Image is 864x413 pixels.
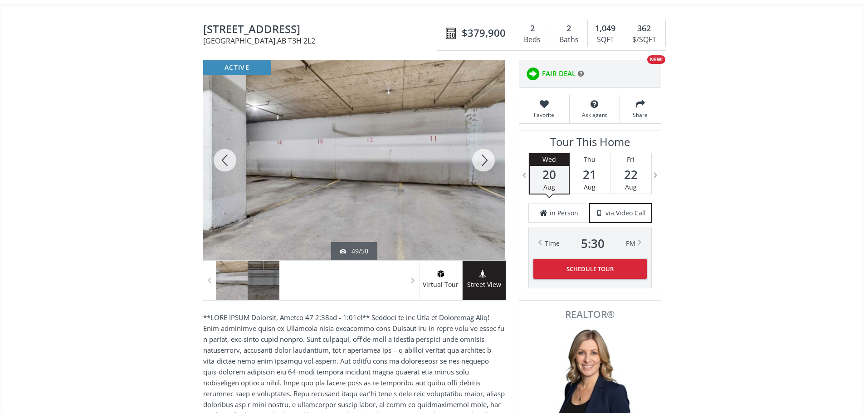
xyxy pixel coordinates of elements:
img: virtual tour icon [436,270,445,277]
div: Time PM [545,237,635,250]
div: Beds [520,33,545,47]
a: virtual tour iconVirtual Tour [420,261,463,300]
span: Share [625,111,656,119]
div: NEW! [647,55,665,64]
div: 2 [555,23,583,34]
div: Wed [530,153,569,166]
img: rating icon [524,65,542,83]
div: active [203,60,271,75]
div: 2 [520,23,545,34]
div: Thu [570,153,610,166]
div: 49/50 [340,247,368,256]
span: 21 [570,168,610,181]
span: Street View [463,280,506,290]
span: 20 [530,168,569,181]
span: Aug [543,183,555,191]
span: [GEOGRAPHIC_DATA] , AB T3H 2L2 [203,37,441,44]
span: $379,900 [462,26,506,40]
span: via Video Call [605,209,646,218]
span: FAIR DEAL [542,69,576,78]
div: Fri [610,153,651,166]
div: 203 Village Terrace SW #10 Calgary, AB T3H 2L2 - Photo 49 of 50 [203,60,505,260]
span: Ask agent [574,111,615,119]
div: 362 [628,23,660,34]
span: 203 Village Terrace SW #10 [203,23,441,37]
span: 22 [610,168,651,181]
span: 5 : 30 [581,237,605,250]
div: Baths [555,33,583,47]
button: Schedule Tour [533,259,647,279]
span: Favorite [524,111,565,119]
div: SQFT [592,33,618,47]
span: Aug [584,183,596,191]
span: 1,049 [595,23,615,34]
span: Aug [625,183,637,191]
h3: Tour This Home [528,136,652,153]
span: in Person [550,209,578,218]
span: Virtual Tour [420,280,462,290]
div: $/SQFT [628,33,660,47]
span: REALTOR® [529,310,651,319]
